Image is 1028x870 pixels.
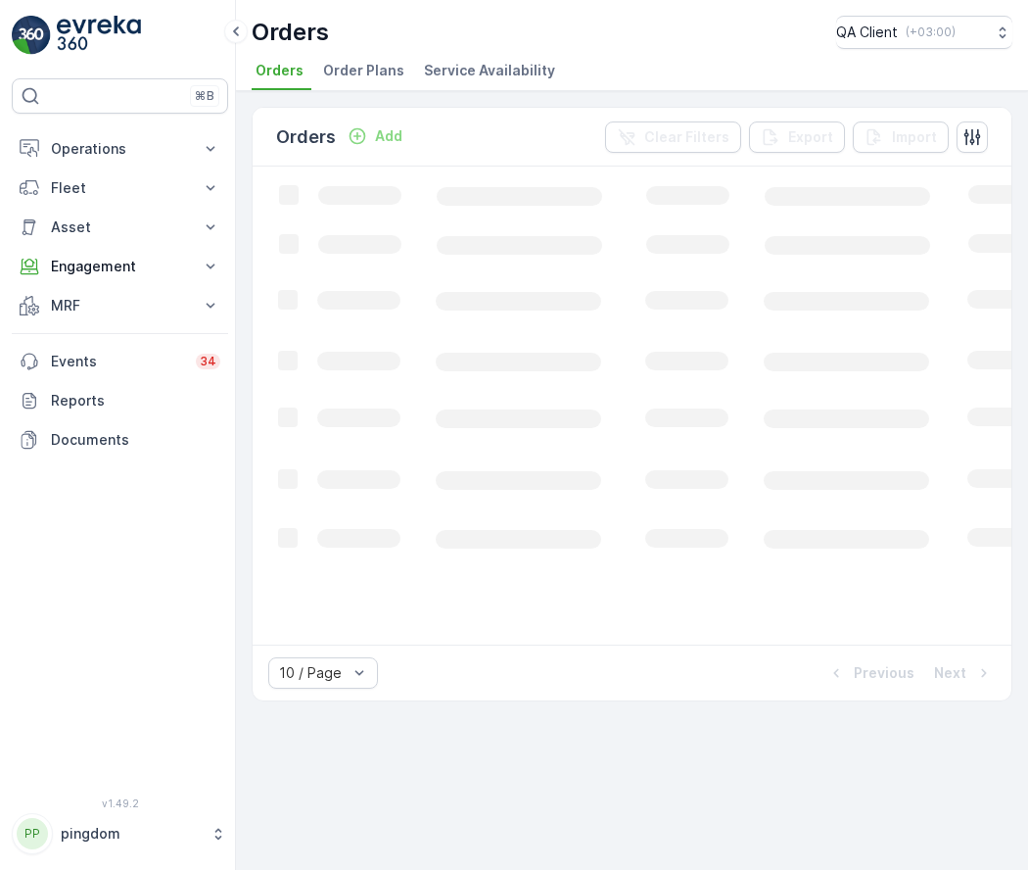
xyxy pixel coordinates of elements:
[57,16,141,55] img: logo_light-DOdMpM7g.png
[424,61,555,80] span: Service Availability
[51,430,220,450] p: Documents
[17,818,48,849] div: PP
[788,127,833,147] p: Export
[12,381,228,420] a: Reports
[375,126,402,146] p: Add
[12,813,228,854] button: PPpingdom
[934,663,966,683] p: Next
[256,61,304,80] span: Orders
[853,121,949,153] button: Import
[61,824,201,844] p: pingdom
[12,247,228,286] button: Engagement
[906,24,956,40] p: ( +03:00 )
[12,208,228,247] button: Asset
[892,127,937,147] p: Import
[932,661,996,685] button: Next
[749,121,845,153] button: Export
[605,121,741,153] button: Clear Filters
[12,16,51,55] img: logo
[12,342,228,381] a: Events34
[12,169,228,208] button: Fleet
[51,391,220,411] p: Reports
[836,23,898,42] p: QA Client
[323,61,404,80] span: Order Plans
[12,420,228,459] a: Documents
[51,217,189,237] p: Asset
[51,139,189,159] p: Operations
[824,661,916,685] button: Previous
[340,124,410,148] button: Add
[644,127,729,147] p: Clear Filters
[51,178,189,198] p: Fleet
[276,123,336,151] p: Orders
[854,663,914,683] p: Previous
[195,88,214,104] p: ⌘B
[252,17,329,48] p: Orders
[12,797,228,809] span: v 1.49.2
[51,296,189,315] p: MRF
[51,352,184,371] p: Events
[836,16,1012,49] button: QA Client(+03:00)
[12,286,228,325] button: MRF
[200,354,216,369] p: 34
[12,129,228,169] button: Operations
[51,257,189,276] p: Engagement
